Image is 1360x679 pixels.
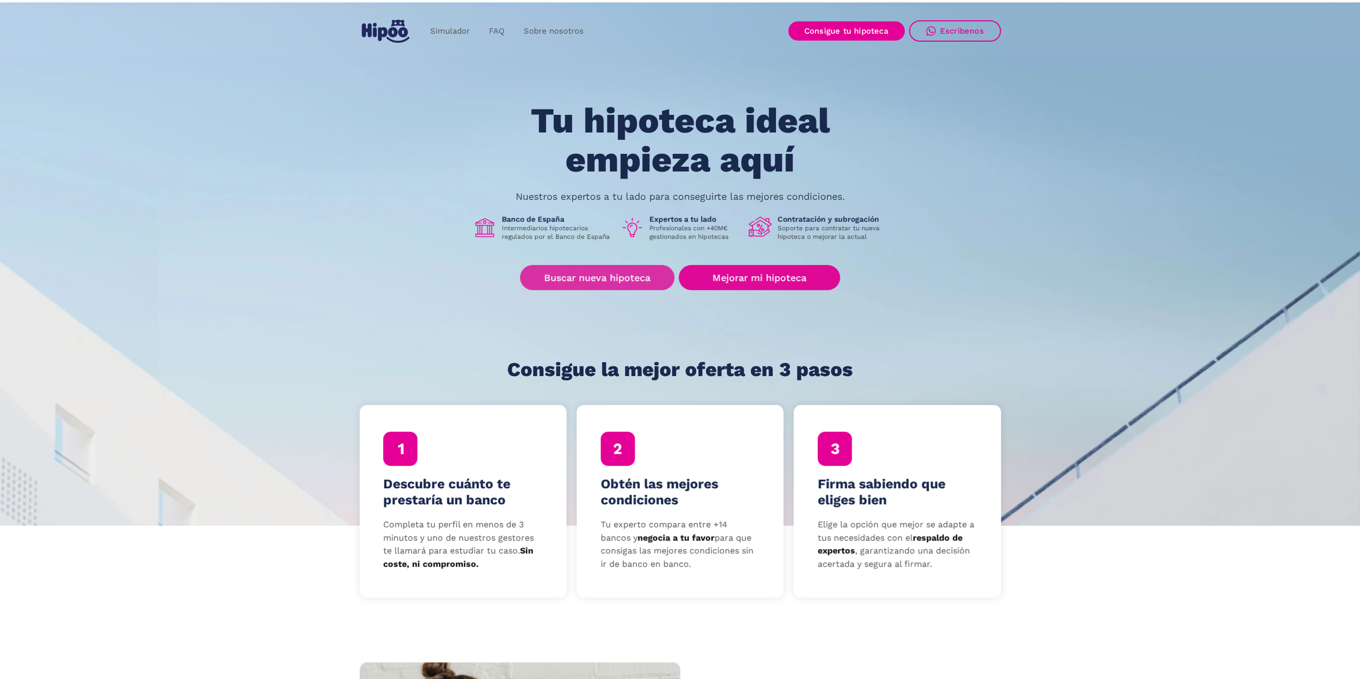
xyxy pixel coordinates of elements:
p: Nuestros expertos a tu lado para conseguirte las mejores condiciones. [516,192,845,201]
h1: Tu hipoteca ideal empieza aquí [477,102,882,179]
p: Elige la opción que mejor se adapte a tus necesidades con el , garantizando una decisión acertada... [818,518,977,571]
h4: Obtén las mejores condiciones [601,476,760,508]
strong: negocia a tu favor [638,533,714,543]
div: Escríbenos [940,26,984,36]
p: Soporte para contratar tu nueva hipoteca o mejorar la actual [778,224,888,241]
h4: Descubre cuánto te prestaría un banco [383,476,542,508]
p: Profesionales con +40M€ gestionados en hipotecas [649,224,740,241]
a: Buscar nueva hipoteca [520,265,674,290]
a: Consigue tu hipoteca [788,21,905,41]
h1: Consigue la mejor oferta en 3 pasos [507,359,853,380]
a: Sobre nosotros [514,21,593,42]
a: Simulador [421,21,479,42]
a: FAQ [479,21,514,42]
h1: Banco de España [502,214,612,224]
p: Intermediarios hipotecarios regulados por el Banco de España [502,224,612,241]
h1: Contratación y subrogación [778,214,888,224]
h4: Firma sabiendo que eliges bien [818,476,977,508]
a: Mejorar mi hipoteca [679,265,840,290]
p: Completa tu perfil en menos de 3 minutos y uno de nuestros gestores te llamará para estudiar tu c... [383,518,542,571]
h1: Expertos a tu lado [649,214,740,224]
p: Tu experto compara entre +14 bancos y para que consigas las mejores condiciones sin ir de banco e... [601,518,760,571]
strong: Sin coste, ni compromiso. [383,545,533,569]
a: Escríbenos [909,20,1001,42]
a: home [360,15,412,47]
